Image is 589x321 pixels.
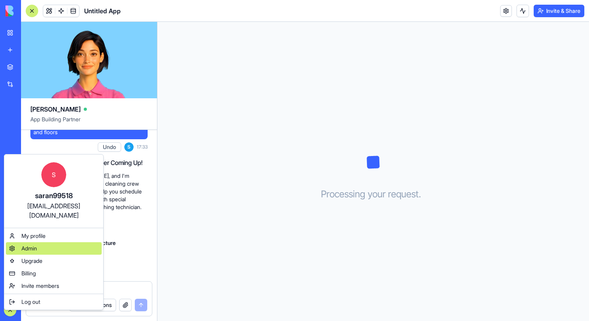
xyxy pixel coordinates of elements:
div: saran99518 [12,190,95,201]
a: My profile [6,230,102,242]
a: Admin [6,242,102,255]
span: Billing [21,270,36,277]
div: [EMAIL_ADDRESS][DOMAIN_NAME] [12,201,95,220]
span: Log out [21,298,40,306]
a: Invite members [6,280,102,292]
span: My profile [21,232,46,240]
span: Invite members [21,282,59,290]
span: Upgrade [21,257,42,265]
a: Upgrade [6,255,102,267]
a: Ssaran99518[EMAIL_ADDRESS][DOMAIN_NAME] [6,156,102,226]
span: Admin [21,245,37,252]
a: Billing [6,267,102,280]
span: S [41,162,66,187]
